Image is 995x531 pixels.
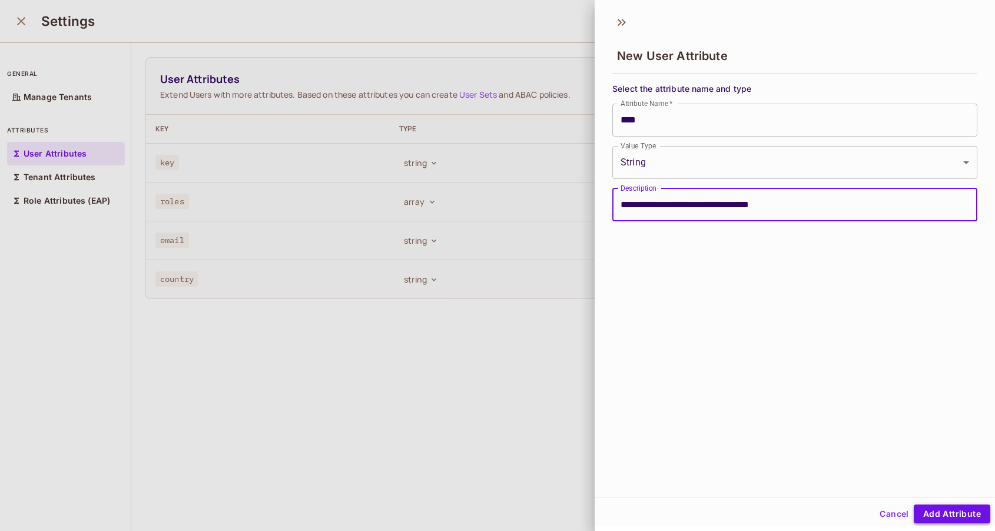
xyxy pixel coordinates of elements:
[875,505,913,523] button: Cancel
[621,141,656,151] label: Value Type
[621,98,673,108] label: Attribute Name
[914,505,990,523] button: Add Attribute
[621,183,656,193] label: Description
[612,146,977,179] div: String
[617,49,728,63] span: New User Attribute
[612,83,977,94] span: Select the attribute name and type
